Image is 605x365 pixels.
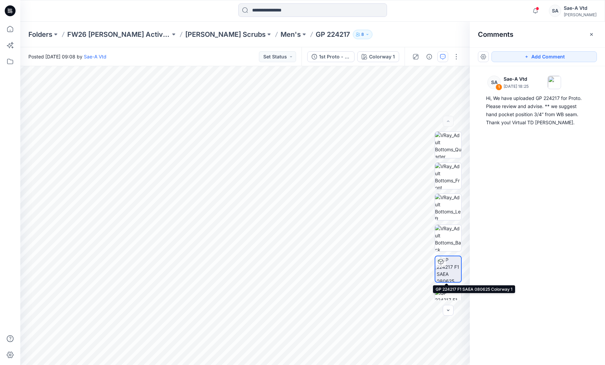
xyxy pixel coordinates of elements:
[307,51,355,62] button: 1st Proto - 3D
[504,75,529,83] p: Sae-A Vtd
[28,53,106,60] span: Posted [DATE] 09:08 by
[361,31,364,38] p: 8
[478,30,513,38] h2: Comments
[435,194,461,220] img: VRay_Adult Bottoms_Left
[495,84,502,90] div: 1
[564,4,597,12] div: Sae-A Vtd
[369,53,395,60] div: Colorway 1
[84,54,106,59] a: Sae-A Vtd
[437,256,461,282] img: GP 224217 F1 SAEA 080625 Colorway 1
[424,51,435,62] button: Details
[435,289,461,311] img: GP 224217 F1 SAEA
[185,30,266,39] a: [PERSON_NAME] Scrubs
[67,30,170,39] a: FW26 [PERSON_NAME] Activewear
[549,5,561,17] div: SA
[28,30,52,39] a: Folders
[487,76,501,89] div: SA
[281,30,301,39] a: Men's
[316,30,350,39] p: GP 224217
[491,51,597,62] button: Add Comment
[486,94,589,127] div: Hi, We have uploaded GP 224217 for Proto. Please review and advise. ** we suggest hand pocket pos...
[435,225,461,251] img: VRay_Adult Bottoms_Back
[319,53,350,60] div: 1st Proto - 3D
[353,30,372,39] button: 8
[435,132,461,158] img: VRay_Adult Bottoms_Quarter
[564,12,597,17] div: [PERSON_NAME]
[435,163,461,189] img: VRay_Adult Bottoms_Front
[357,51,399,62] button: Colorway 1
[504,83,529,90] p: [DATE] 18:25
